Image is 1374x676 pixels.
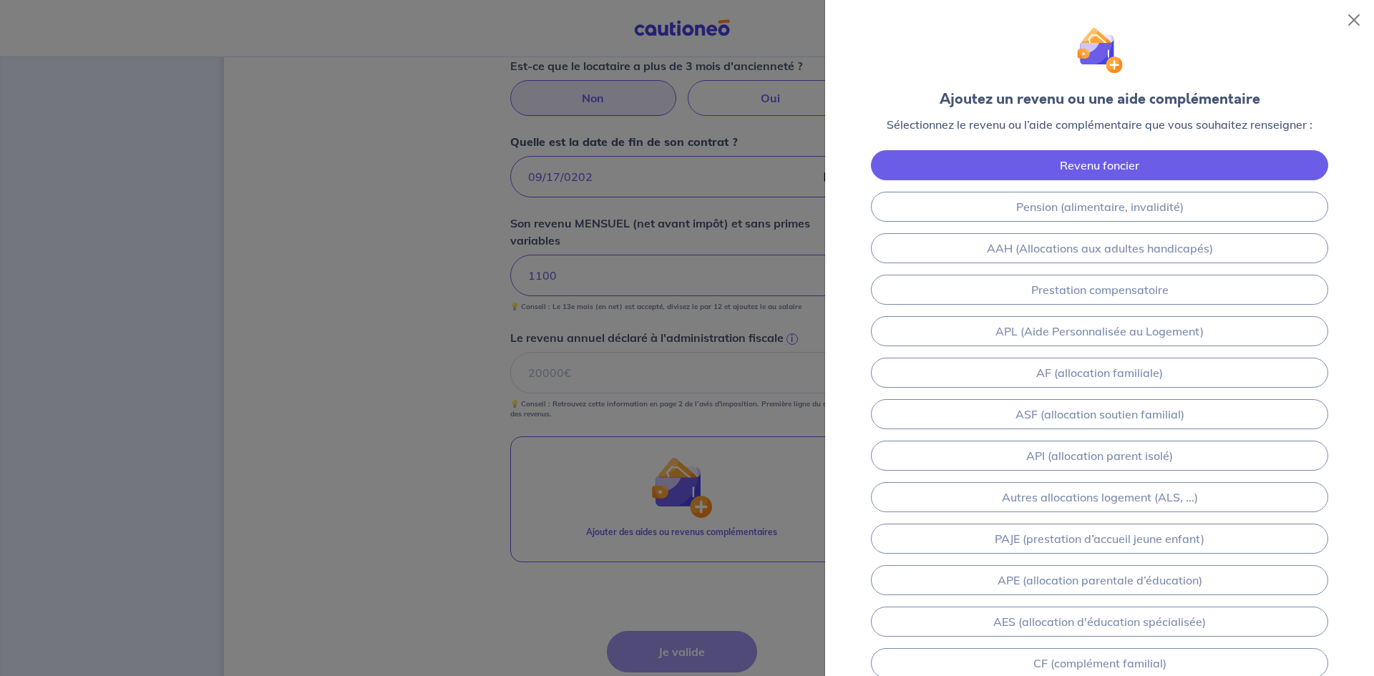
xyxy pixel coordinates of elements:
a: PAJE (prestation d’accueil jeune enfant) [871,524,1328,554]
a: APL (Aide Personnalisée au Logement) [871,316,1328,346]
a: AES (allocation d'éducation spécialisée) [871,607,1328,637]
a: APE (allocation parentale d’éducation) [871,565,1328,595]
a: Autres allocations logement (ALS, ...) [871,482,1328,512]
a: AF (allocation familiale) [871,358,1328,388]
p: Sélectionnez le revenu ou l’aide complémentaire que vous souhaitez renseigner : [887,116,1312,133]
a: AAH (Allocations aux adultes handicapés) [871,233,1328,263]
a: Prestation compensatoire [871,275,1328,305]
a: ASF (allocation soutien familial) [871,399,1328,429]
button: Close [1343,9,1365,31]
div: Ajoutez un revenu ou une aide complémentaire [940,89,1260,110]
a: API (allocation parent isolé) [871,441,1328,471]
a: Revenu foncier [871,150,1328,180]
img: illu_wallet.svg [1076,27,1123,74]
a: Pension (alimentaire, invalidité) [871,192,1328,222]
